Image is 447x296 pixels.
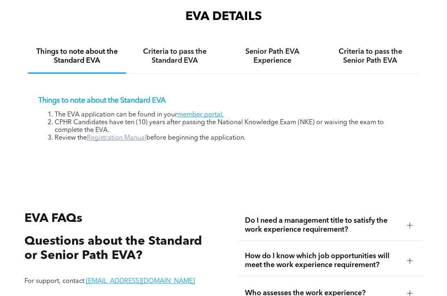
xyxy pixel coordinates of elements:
[55,111,409,119] li: The EVA application can be found in your
[24,278,84,285] span: For support, contact
[24,235,202,262] span: Questions about the Standard or Senior Path EVA?
[55,134,409,142] li: Review the before beginning the application.
[329,47,412,65] h4: Criteria to pass the Senior Path EVA
[55,119,409,134] li: CPHR Candidates have ten (10) years after passing the National Knowledge Exam (NKE) or waiving th...
[245,252,401,270] span: How do I know which job opportunities will meet the work experience requirement?
[133,47,216,65] h4: Criteria to pass the Standard EVA
[38,96,409,105] p: Things to note about the Standard EVA
[35,47,119,65] h4: Things to note about the Standard EVA
[185,11,262,23] span: EVA DETAILS
[24,213,82,225] span: EVA FAQs
[87,135,146,141] a: Registration Manual
[245,216,401,234] span: Do I need a management title to satisfy the work experience requirement?
[86,278,195,285] a: [EMAIL_ADDRESS][DOMAIN_NAME]
[177,112,224,118] a: member portal.
[231,47,314,65] h4: Senior Path EVA Experience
